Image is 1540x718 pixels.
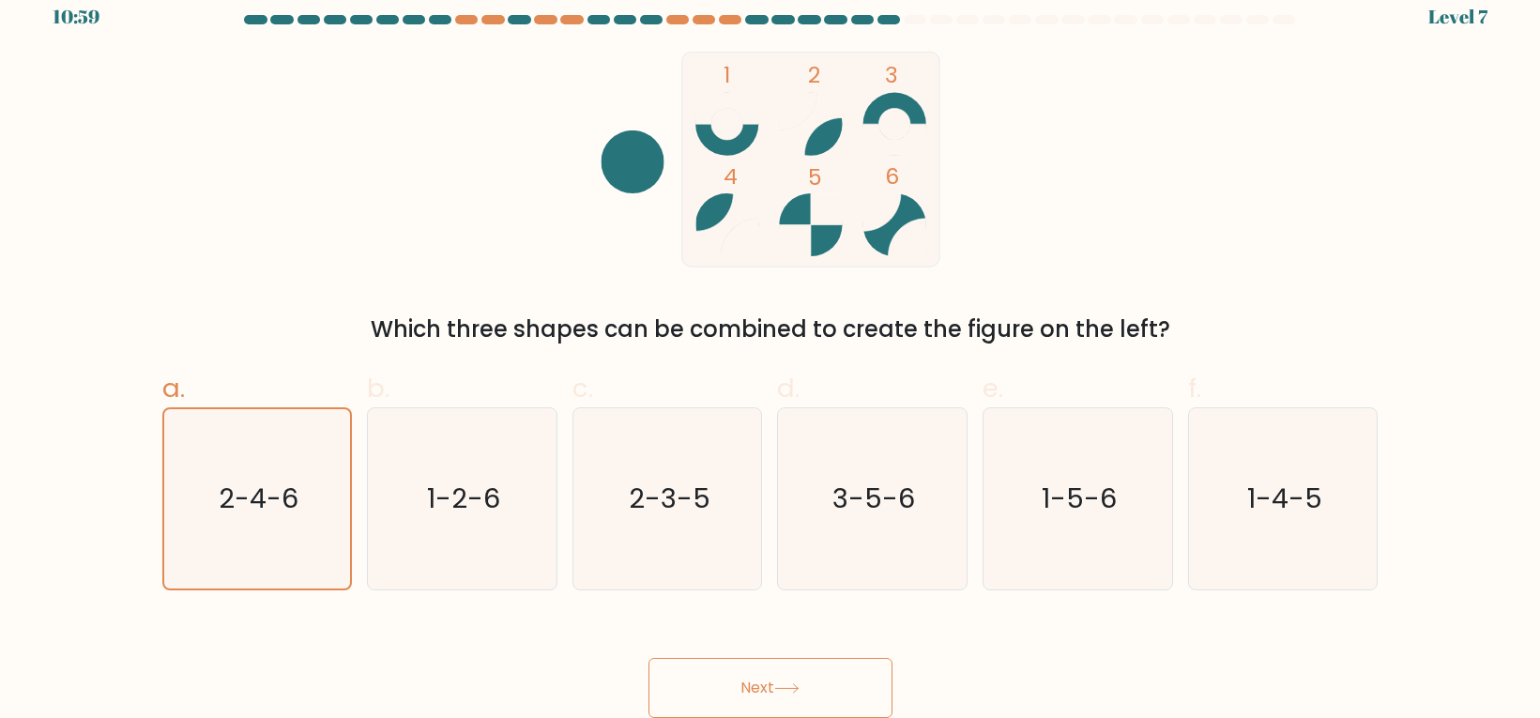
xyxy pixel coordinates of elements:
[983,370,1003,406] span: e.
[1428,3,1487,31] div: Level 7
[807,161,821,192] tspan: 5
[629,480,710,517] text: 2-3-5
[833,480,916,517] text: 3-5-6
[1188,370,1201,406] span: f.
[777,370,800,406] span: d.
[53,3,99,31] div: 10:59
[219,480,298,517] text: 2-4-6
[174,313,1367,346] div: Which three shapes can be combined to create the figure on the left?
[1247,480,1322,517] text: 1-4-5
[572,370,593,406] span: c.
[1042,480,1117,517] text: 1-5-6
[367,370,389,406] span: b.
[648,658,892,718] button: Next
[807,59,819,90] tspan: 2
[427,480,500,517] text: 1-2-6
[162,370,185,406] span: a.
[885,59,898,90] tspan: 3
[724,160,738,191] tspan: 4
[885,160,899,191] tspan: 6
[724,59,730,90] tspan: 1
